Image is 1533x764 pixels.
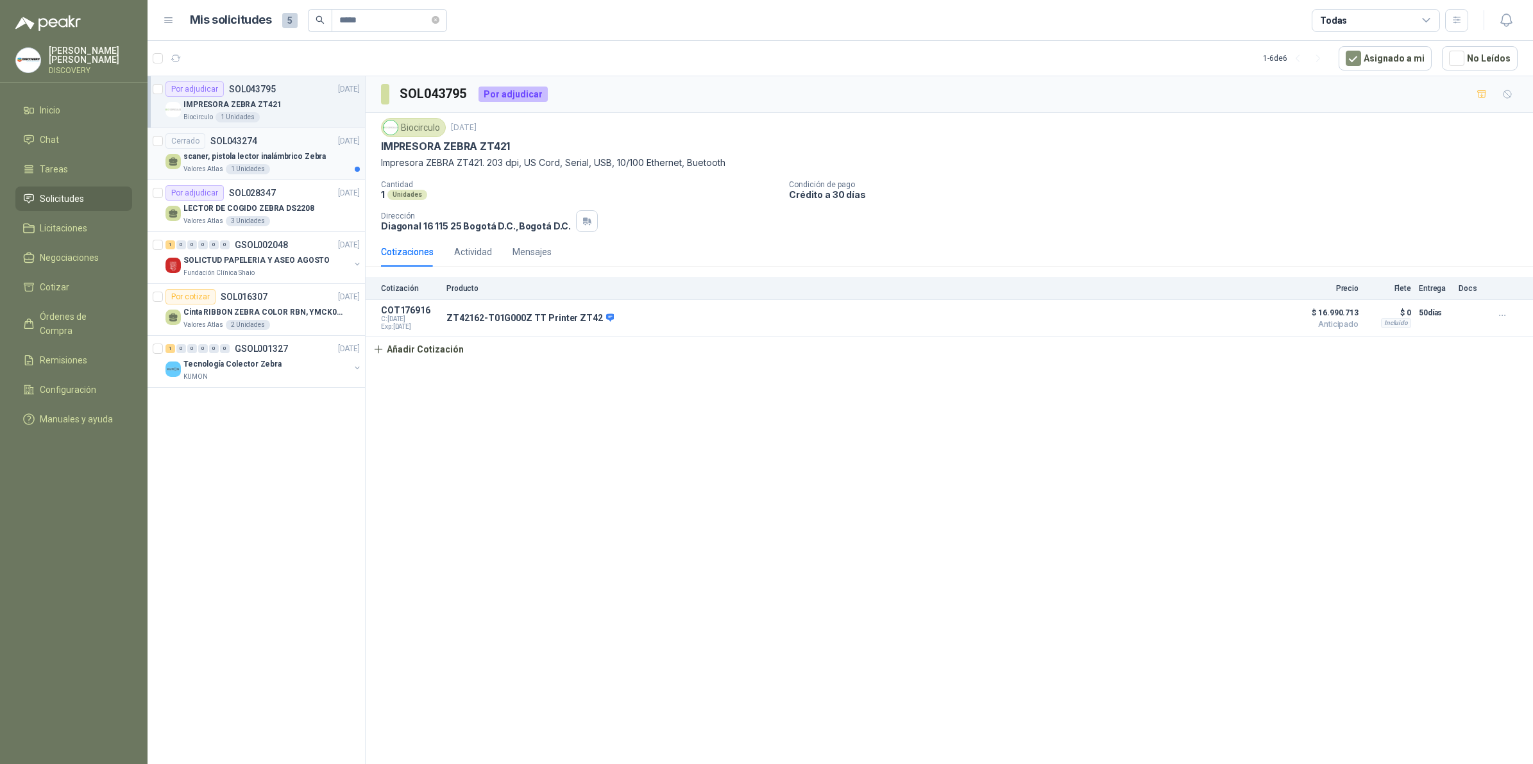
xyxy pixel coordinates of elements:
span: Exp: [DATE] [381,323,439,331]
span: C: [DATE] [381,315,439,323]
p: Cantidad [381,180,779,189]
p: Docs [1459,284,1484,293]
p: [DATE] [338,291,360,303]
a: 1 0 0 0 0 0 GSOL002048[DATE] Company LogoSOLICTUD PAPELERIA Y ASEO AGOSTOFundación Clínica Shaio [165,237,362,278]
p: Crédito a 30 días [789,189,1528,200]
span: Órdenes de Compra [40,310,120,338]
span: search [316,15,325,24]
p: Valores Atlas [183,216,223,226]
p: Cotización [381,284,439,293]
a: Cotizar [15,275,132,299]
div: 1 [165,240,175,249]
p: [DATE] [338,135,360,147]
a: Licitaciones [15,216,132,240]
span: close-circle [432,14,439,26]
p: SOL043274 [210,137,257,145]
span: Chat [40,133,59,147]
h3: SOL043795 [400,84,468,104]
a: CerradoSOL043274[DATE] scaner, pistola lector inalámbrico ZebraValores Atlas1 Unidades [148,128,365,180]
div: Por adjudicar [165,185,224,201]
a: Por cotizarSOL016307[DATE] Cinta RIBBON ZEBRA COLOR RBN, YMCK0, ZC350, 300IMGValores Atlas2 Unidades [148,284,365,336]
span: Configuración [40,383,96,397]
p: Condición de pago [789,180,1528,189]
p: [DATE] [338,187,360,199]
a: Tareas [15,157,132,181]
div: 0 [220,240,230,249]
div: 2 Unidades [226,320,270,330]
a: Inicio [15,98,132,122]
div: Todas [1320,13,1347,28]
a: Negociaciones [15,245,132,270]
span: Cotizar [40,280,69,294]
img: Company Logo [165,102,181,117]
span: Licitaciones [40,221,87,235]
a: 1 0 0 0 0 0 GSOL001327[DATE] Company LogoTecnología Colector ZebraKUMON [165,341,362,382]
p: ZT42162-T01G000Z TT Printer ZT42 [446,313,614,324]
div: Cerrado [165,133,205,149]
div: Unidades [387,190,427,200]
img: Company Logo [165,361,181,377]
p: IMPRESORA ZEBRA ZT421 [183,99,281,111]
p: Valores Atlas [183,164,223,174]
span: 5 [282,13,298,28]
button: Asignado a mi [1339,46,1432,71]
p: COT176916 [381,305,439,315]
span: Tareas [40,162,68,176]
p: $ 0 [1366,305,1411,320]
p: Precio [1294,284,1359,293]
p: 50 días [1419,305,1451,320]
div: Biocirculo [381,118,446,137]
p: scaner, pistola lector inalámbrico Zebra [183,151,326,163]
p: SOL028347 [229,188,276,197]
p: SOL043795 [229,85,276,94]
a: Manuales y ayuda [15,407,132,431]
div: 1 Unidades [226,164,270,174]
p: IMPRESORA ZEBRA ZT421 [381,140,510,153]
div: 0 [198,344,208,353]
span: Inicio [40,103,60,117]
div: Cotizaciones [381,245,434,259]
div: Por adjudicar [165,81,224,97]
span: $ 16.990.713 [1294,305,1359,320]
h1: Mis solicitudes [190,11,272,29]
div: 1 [165,344,175,353]
span: Anticipado [1294,320,1359,328]
div: 0 [176,344,186,353]
p: GSOL001327 [235,344,288,353]
p: GSOL002048 [235,240,288,249]
p: 1 [381,189,385,200]
p: Impresora ZEBRA ZT421. 203 dpi, US Cord, Serial, USB, 10/100 Ethernet, Buetooth [381,156,1518,170]
div: Incluido [1381,318,1411,328]
div: 3 Unidades [226,216,270,226]
span: Solicitudes [40,192,84,206]
a: Órdenes de Compra [15,304,132,343]
span: close-circle [432,16,439,24]
div: Por adjudicar [479,87,548,102]
img: Company Logo [165,258,181,273]
p: Cinta RIBBON ZEBRA COLOR RBN, YMCK0, ZC350, 300IMG [183,306,343,319]
p: [DATE] [338,343,360,355]
span: Manuales y ayuda [40,412,113,426]
img: Company Logo [384,120,398,135]
p: [PERSON_NAME] [PERSON_NAME] [49,46,132,64]
div: Actividad [454,245,492,259]
img: Logo peakr [15,15,81,31]
p: Fundación Clínica Shaio [183,268,255,278]
p: [DATE] [338,239,360,251]
div: 0 [187,344,197,353]
span: Negociaciones [40,251,99,265]
div: 1 - 6 de 6 [1263,48,1328,69]
div: 0 [220,344,230,353]
div: Por cotizar [165,289,216,304]
p: Flete [1366,284,1411,293]
p: DISCOVERY [49,67,132,74]
button: Añadir Cotización [366,336,471,362]
img: Company Logo [16,48,40,72]
div: Mensajes [512,245,552,259]
p: Valores Atlas [183,320,223,330]
a: Configuración [15,378,132,402]
p: Entrega [1419,284,1451,293]
button: No Leídos [1442,46,1518,71]
p: [DATE] [338,83,360,95]
p: SOLICTUD PAPELERIA Y ASEO AGOSTO [183,254,330,267]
